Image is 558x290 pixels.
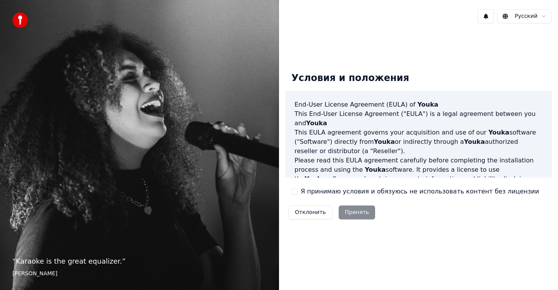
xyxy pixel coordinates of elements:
[12,12,28,28] img: youka
[294,156,542,184] p: Please read this EULA agreement carefully before completing the installation process and using th...
[306,119,327,127] span: Youka
[294,128,542,156] p: This EULA agreement governs your acquisition and use of our software ("Software") directly from o...
[464,138,485,145] span: Youka
[301,187,539,196] label: Я принимаю условия и обязуюсь не использовать контент без лицензии
[374,138,395,145] span: Youka
[417,101,438,108] span: Youka
[305,175,325,183] span: Youka
[285,66,415,91] div: Условия и положения
[488,129,509,136] span: Youka
[12,256,267,267] p: “ Karaoke is the great equalizer. ”
[294,109,542,128] p: This End-User License Agreement ("EULA") is a legal agreement between you and
[294,100,542,109] h3: End-User License Agreement (EULA) of
[12,270,267,278] footer: [PERSON_NAME]
[288,205,332,219] button: Отклонить
[365,166,386,173] span: Youka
